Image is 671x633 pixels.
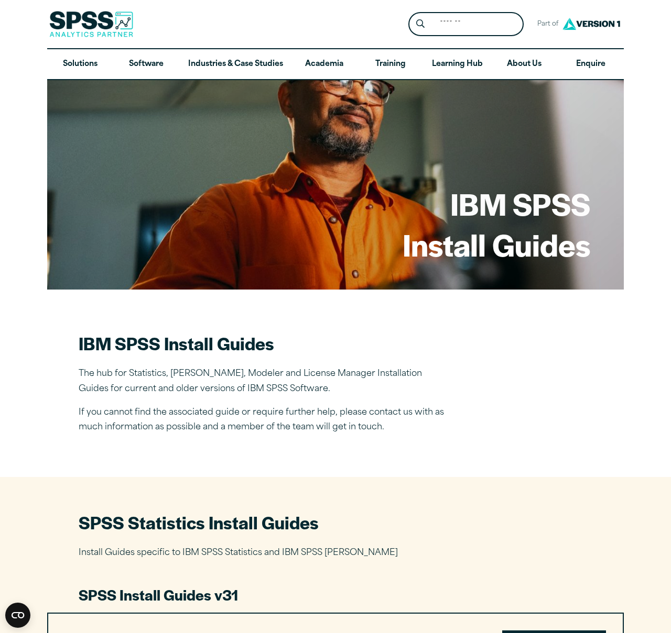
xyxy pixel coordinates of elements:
[416,19,425,28] svg: Search magnifying glass icon
[79,546,592,561] p: Install Guides specific to IBM SPSS Statistics and IBM SPSS [PERSON_NAME]
[49,11,133,37] img: SPSS Analytics Partner
[79,367,446,397] p: The hub for Statistics, [PERSON_NAME], Modeler and License Manager Installation Guides for curren...
[79,405,446,436] p: If you cannot find the associated guide or require further help, please contact us with as much i...
[113,49,179,80] a: Software
[291,49,358,80] a: Academia
[424,49,491,80] a: Learning Hub
[560,14,623,34] img: Version1 Logo
[79,510,592,534] h2: SPSS Statistics Install Guides
[79,585,592,605] h3: SPSS Install Guides v31
[47,49,624,80] nav: Desktop version of site main menu
[403,183,590,264] h1: IBM SPSS Install Guides
[411,15,430,34] button: Search magnifying glass icon
[558,49,624,80] a: Enquire
[358,49,424,80] a: Training
[408,12,524,37] form: Site Header Search Form
[180,49,291,80] a: Industries & Case Studies
[491,49,557,80] a: About Us
[5,603,30,628] button: Open CMP widget
[532,17,560,32] span: Part of
[47,49,113,80] a: Solutions
[79,331,446,355] h2: IBM SPSS Install Guides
